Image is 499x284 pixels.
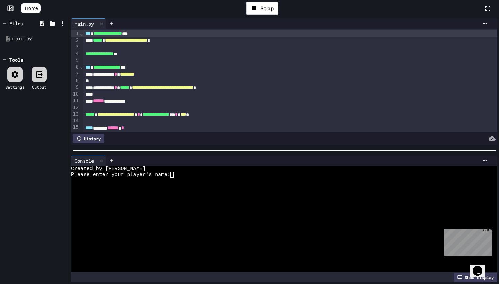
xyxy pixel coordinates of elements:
div: main.py [71,20,97,27]
div: Output [32,84,46,90]
iframe: chat widget [441,226,492,256]
div: 10 [71,91,80,97]
div: main.py [71,18,106,29]
div: 11 [71,97,80,104]
iframe: chat widget [470,256,492,277]
div: 13 [71,111,80,118]
span: Home [25,5,38,12]
div: 8 [71,77,80,84]
div: 4 [71,50,80,57]
div: 16 [71,131,80,137]
span: Fold line [80,64,83,70]
div: Tools [9,56,23,63]
div: Console [71,157,97,165]
div: Settings [5,84,25,90]
div: 5 [71,57,80,64]
div: Console [71,156,106,166]
div: Files [9,20,23,27]
div: Stop [246,2,278,15]
div: 9 [71,84,80,91]
div: 1 [71,30,80,37]
span: Fold line [80,30,83,36]
div: main.py [12,35,67,42]
div: 3 [71,44,80,50]
div: Chat with us now!Close [3,3,48,44]
div: 15 [71,124,80,131]
div: 2 [71,37,80,44]
div: History [73,134,104,143]
a: Home [21,3,41,13]
div: Show display [454,273,497,282]
div: 7 [71,71,80,78]
span: Created by [PERSON_NAME] [71,166,146,172]
div: 12 [71,104,80,111]
span: Please enter your player's name: [71,172,170,178]
div: 6 [71,64,80,71]
div: 14 [71,117,80,124]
